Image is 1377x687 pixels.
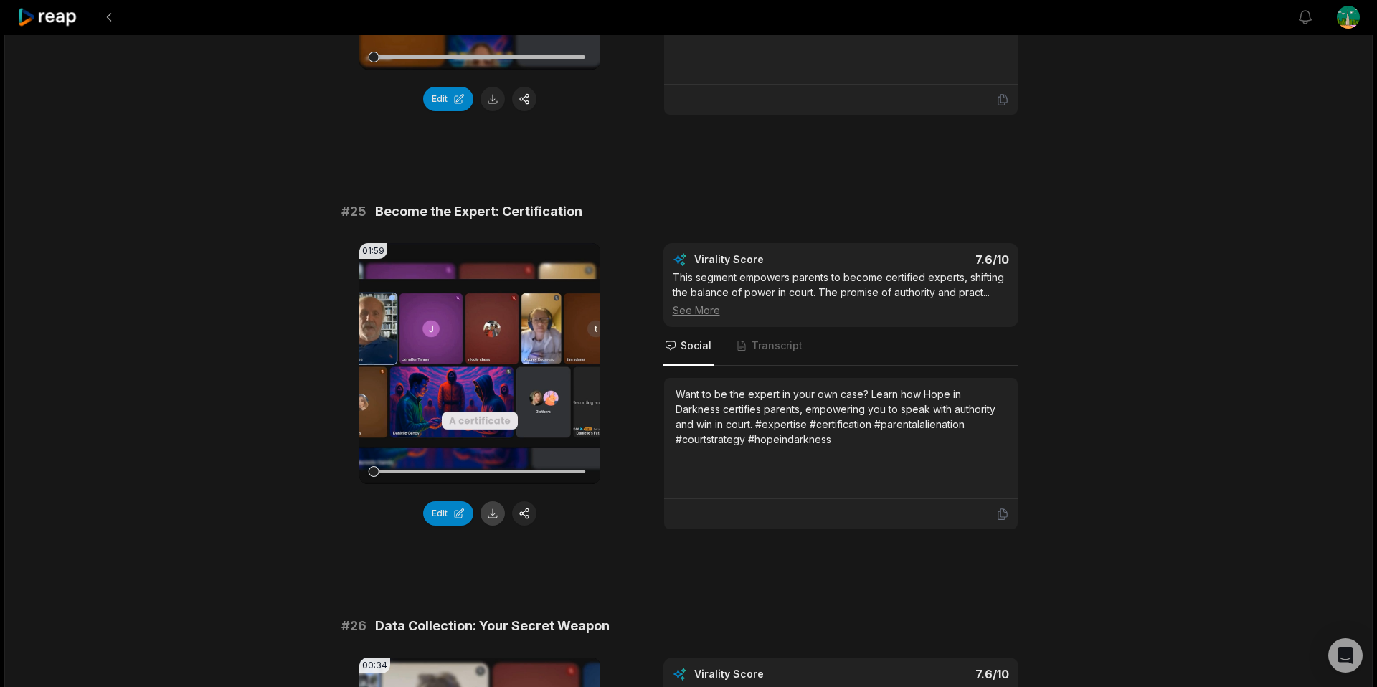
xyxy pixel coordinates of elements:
[423,87,473,111] button: Edit
[375,616,610,636] span: Data Collection: Your Secret Weapon
[341,616,366,636] span: # 26
[673,270,1009,318] div: This segment empowers parents to become certified experts, shifting the balance of power in court...
[663,327,1018,366] nav: Tabs
[694,252,848,267] div: Virality Score
[423,501,473,526] button: Edit
[694,667,848,681] div: Virality Score
[673,303,1009,318] div: See More
[681,338,711,353] span: Social
[359,243,600,484] video: Your browser does not support mp4 format.
[375,202,582,222] span: Become the Expert: Certification
[341,202,366,222] span: # 25
[676,387,1006,447] div: Want to be the expert in your own case? Learn how Hope in Darkness certifies parents, empowering ...
[855,667,1009,681] div: 7.6 /10
[1328,638,1363,673] div: Open Intercom Messenger
[752,338,803,353] span: Transcript
[855,252,1009,267] div: 7.6 /10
